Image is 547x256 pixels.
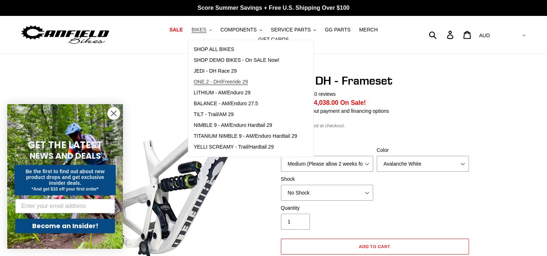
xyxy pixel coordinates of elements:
[188,25,215,35] button: BIKES
[217,25,266,35] button: COMPONENTS
[26,168,105,186] span: Be the first to find out about new product drops and get exclusive insider deals.
[279,74,471,88] h1: ONE.2 DH - Frameset
[267,25,320,35] button: SERVICE PARTS
[194,46,234,52] span: SHOP ALL BIKES
[169,27,183,33] span: SALE
[258,37,289,43] span: GIFT CARDS
[31,187,98,192] span: *And get $10 off your first order*
[188,44,303,55] a: SHOP ALL BIKES
[194,111,234,118] span: TILT - Trail/AM 29
[188,66,303,77] a: JEDI - DH Race 29
[188,98,303,109] a: BALANCE - AM/Enduro 27.5
[321,25,354,35] a: GG PARTS
[281,175,373,183] label: Shock
[15,199,115,213] input: Enter your email address
[340,98,366,107] span: On Sale!
[355,25,381,35] a: MERCH
[194,101,258,107] span: BALANCE - AM/Enduro 27.5
[221,27,257,33] span: COMPONENTS
[433,27,451,43] input: Search
[166,25,186,35] a: SALE
[377,146,469,154] label: Color
[255,35,292,44] a: GIFT CARDS
[194,90,251,96] span: LITHIUM - AM/Enduro 29
[325,27,350,33] span: GG PARTS
[194,122,272,128] span: NIMBLE 9 - AM/Enduro Hardtail 29
[188,142,303,153] a: YELLI SCREAMY - Trail/Hardtail 29
[359,244,390,249] span: Add to cart
[20,24,110,46] img: Canfield Bikes
[188,77,303,88] a: ONE.2 - DH/Freeride 29
[188,120,303,131] a: NIMBLE 9 - AM/Enduro Hardtail 29
[281,204,373,212] label: Quantity
[279,122,471,129] div: calculated at checkout.
[30,150,101,162] span: NEWS AND DEALS
[194,68,237,74] span: JEDI - DH Race 29
[281,146,373,154] label: Size
[194,144,274,150] span: YELLI SCREAMY - Trail/Hardtail 29
[15,219,115,233] button: Become an Insider!
[188,131,303,142] a: TITANIUM NIMBLE 9 - AM/Enduro Hardtail 29
[279,108,389,114] a: Learn more about payment and financing options
[188,109,303,120] a: TILT - Trail/AM 29
[359,27,377,33] span: MERCH
[192,27,206,33] span: BIKES
[28,138,102,152] span: GET THE LATEST
[188,88,303,98] a: LITHIUM - AM/Enduro 29
[188,55,303,66] a: SHOP DEMO BIKES - On SALE Now!
[194,133,297,139] span: TITANIUM NIMBLE 9 - AM/Enduro Hardtail 29
[311,91,336,97] span: 10 reviews
[194,57,279,63] span: SHOP DEMO BIKES - On SALE Now!
[194,79,248,85] span: ONE.2 - DH/Freeride 29
[310,99,338,106] span: $4,038.00
[107,107,120,120] button: Close dialog
[281,239,469,255] button: Add to cart
[271,27,311,33] span: SERVICE PARTS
